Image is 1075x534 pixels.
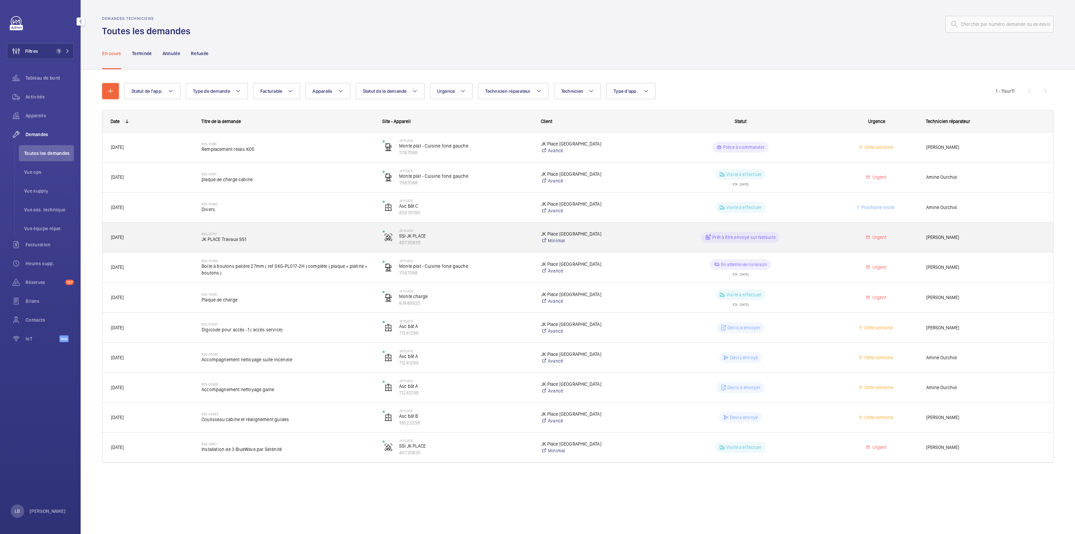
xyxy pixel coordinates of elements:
input: Chercher par numéro demande ou de devis [945,16,1053,33]
span: Amine Ourchid [926,204,1045,211]
span: [PERSON_NAME] [926,324,1045,332]
img: fire_alarm.svg [384,443,392,451]
span: Cette semaine [863,355,893,360]
span: Plaque de charge [202,296,374,303]
button: Filtres1 [7,43,74,59]
p: JK Place [GEOGRAPHIC_DATA] [541,351,646,358]
span: Contacts [26,317,74,323]
img: fire_alarm.svg [384,233,392,241]
span: [DATE] [111,174,124,180]
a: Avancé [541,358,646,364]
p: JK PLACE [399,319,532,323]
span: [PERSON_NAME] [926,294,1045,301]
span: IoT [26,335,59,342]
img: freight_elevator.svg [384,263,392,272]
span: Amine Ourchid [926,384,1045,392]
p: Monte plat - Cuisine fond gauche [399,173,532,179]
h2: R25-04343 [202,412,374,416]
div: ETA : [DATE] [733,180,749,186]
h2: R25-10717 [202,232,374,236]
p: Visite à effectuer [726,291,762,298]
button: Statut de la demande [356,83,425,99]
div: ETA : [DATE] [733,300,749,306]
p: Devis envoyé [730,414,758,421]
span: [PERSON_NAME] [926,414,1045,421]
div: ETA : [DATE] [733,270,749,276]
h1: Toutes les demandes [102,25,195,37]
span: Statut de l'app. [131,88,163,94]
span: Vue équipe répar. [24,225,74,232]
span: Cette semaine [863,325,893,330]
img: elevator.svg [384,354,392,362]
a: Avancé [541,417,646,424]
span: [PERSON_NAME] [926,143,1045,151]
span: Urgent [871,445,886,450]
p: 83970795 [399,209,532,216]
span: 1 - 11 11 [996,89,1015,93]
span: [PERSON_NAME] [926,444,1045,451]
p: JK Place [GEOGRAPHIC_DATA] [541,321,646,328]
span: Divers [202,206,374,213]
span: Site - Appareil [382,119,411,124]
button: Type de demande [186,83,248,99]
button: Technicien [554,83,601,99]
p: JK Place [GEOGRAPHIC_DATA] [541,381,646,387]
span: Accompagnement nettoyage suite incendie [202,356,374,363]
p: JK PLACE [399,289,532,293]
span: Titre de la demande [201,119,241,124]
p: 45730835 [399,449,532,456]
h2: R25-11290 [202,142,374,146]
span: Client [541,119,552,124]
h2: R25-05597 [202,352,374,356]
span: 127 [65,280,74,285]
p: JK PLACE [399,199,532,203]
a: Avancé [541,177,646,184]
p: JK PLACE [399,349,532,353]
p: Asc bât A [399,353,532,360]
p: JK PLACE [399,379,532,383]
p: En cours [102,50,121,57]
span: Heures supp. [26,260,74,267]
p: JK Place [GEOGRAPHIC_DATA] [541,441,646,447]
span: [DATE] [111,355,124,360]
p: Monte plat - Cuisine fond gauche [399,142,532,149]
p: Terminée [132,50,152,57]
h2: R25-10216 [202,292,374,296]
span: [DATE] [111,235,124,240]
p: Monte charge [399,293,532,300]
p: Visite à effectuer [726,171,762,178]
span: Technicien [561,88,584,94]
p: 71241299 [399,389,532,396]
h2: R25-10911 [202,172,374,176]
span: Facturable [260,88,283,94]
span: Prochaine visite [860,205,894,210]
p: JK Place [GEOGRAPHIC_DATA] [541,201,646,207]
h2: R25-07037 [202,322,374,326]
p: JK PLACE [399,259,532,263]
img: elevator.svg [384,203,392,211]
span: Coulisseau cabine et réalignement guides [202,416,374,423]
span: Urgent [871,264,886,270]
p: JK Place [GEOGRAPHIC_DATA] [541,140,646,147]
p: LB [15,508,20,515]
p: Monte plat - Cuisine fond gauche [399,263,532,270]
span: Cette semaine [863,415,893,420]
span: Technicien réparateur [926,119,970,124]
p: Visite à effectuer [726,444,762,451]
h2: Demandes techniciens [102,16,195,21]
p: Asc bât B [399,413,532,419]
span: Vue ass. technique [24,206,74,213]
p: Asc bât A [399,383,532,389]
p: 87449920 [399,300,532,306]
button: Technicien réparateur [478,83,548,99]
p: [PERSON_NAME] [30,508,66,515]
span: Installation de 3 BlueWave par Sérénité [202,446,374,453]
button: Appareils [305,83,350,99]
span: Urgent [871,295,886,300]
p: JK PLACE [399,169,532,173]
img: freight_elevator.svg [384,173,392,181]
span: Urgent [871,235,886,240]
span: Technicien réparateur [485,88,530,94]
p: Pièce à commander [723,144,765,151]
p: JK PLACE [399,138,532,142]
